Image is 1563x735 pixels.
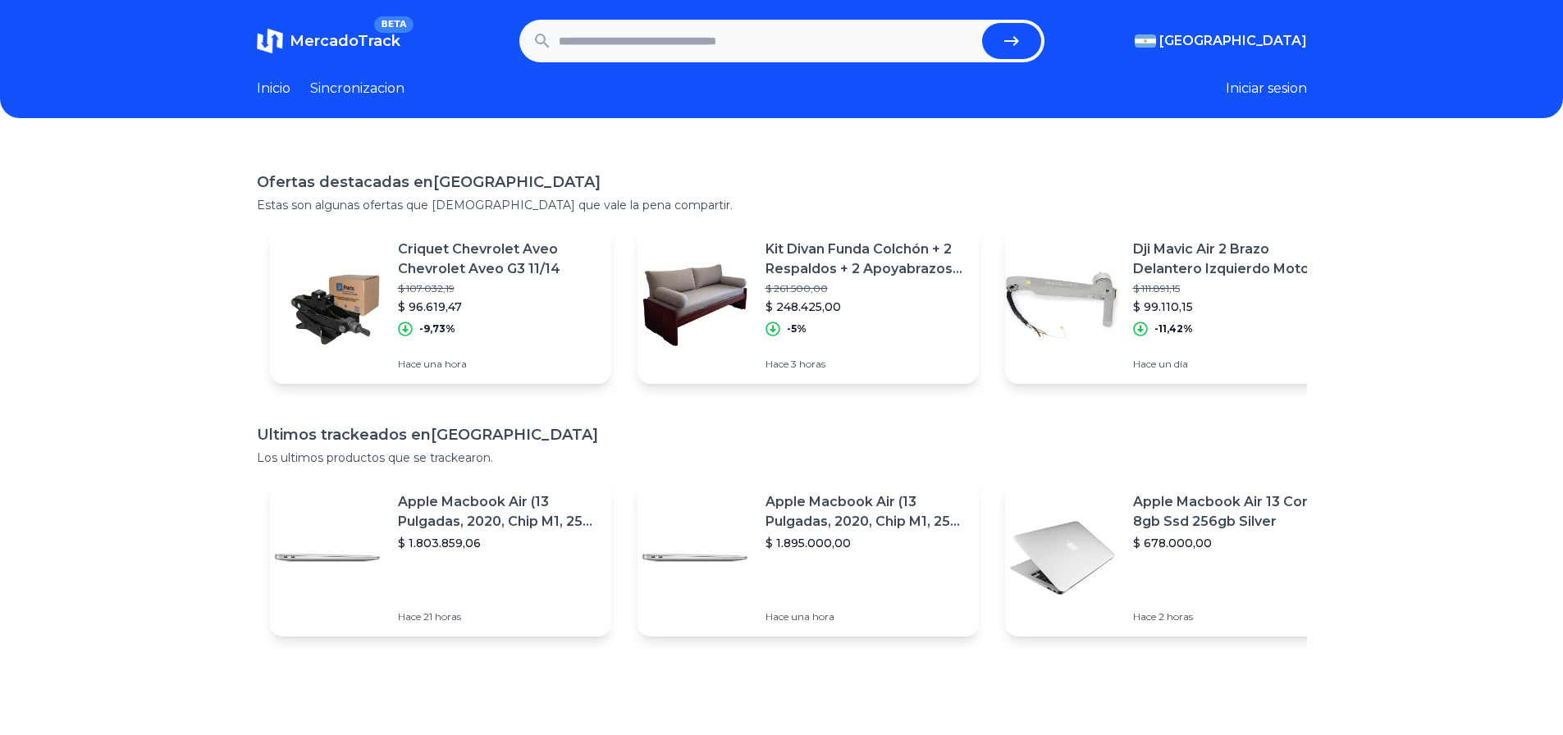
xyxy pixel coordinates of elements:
[419,322,455,336] p: -9,73%
[766,299,966,315] p: $ 248.425,00
[1226,79,1307,98] button: Iniciar sesion
[1159,31,1307,51] span: [GEOGRAPHIC_DATA]
[257,28,283,54] img: MercadoTrack
[766,282,966,295] p: $ 261.500,00
[766,492,966,532] p: Apple Macbook Air (13 Pulgadas, 2020, Chip M1, 256 Gb De Ssd, 8 Gb De Ram) - Plata
[310,79,404,98] a: Sincronizacion
[257,28,400,54] a: MercadoTrackBETA
[1154,322,1193,336] p: -11,42%
[1005,500,1120,615] img: Featured image
[1133,358,1333,371] p: Hace un día
[270,479,611,637] a: Featured imageApple Macbook Air (13 Pulgadas, 2020, Chip M1, 256 Gb De Ssd, 8 Gb De Ram) - Plata$...
[638,479,979,637] a: Featured imageApple Macbook Air (13 Pulgadas, 2020, Chip M1, 256 Gb De Ssd, 8 Gb De Ram) - Plata$...
[1133,610,1333,623] p: Hace 2 horas
[1005,226,1346,384] a: Featured imageDji Mavic Air 2 Brazo Delantero Izquierdo Motor Pata Originl$ 111.891,15$ 99.110,15...
[1135,31,1307,51] button: [GEOGRAPHIC_DATA]
[374,16,413,33] span: BETA
[638,500,752,615] img: Featured image
[1133,299,1333,315] p: $ 99.110,15
[787,322,807,336] p: -5%
[270,500,385,615] img: Featured image
[257,79,290,98] a: Inicio
[1133,240,1333,279] p: Dji Mavic Air 2 Brazo Delantero Izquierdo Motor Pata Originl
[398,240,598,279] p: Criquet Chevrolet Aveo Chevrolet Aveo G3 11/14
[766,240,966,279] p: Kit Divan Funda Colchón + 2 Respaldos + 2 Apoyabrazos Tusor
[290,32,400,50] span: MercadoTrack
[1133,492,1333,532] p: Apple Macbook Air 13 Core I5 8gb Ssd 256gb Silver
[398,358,598,371] p: Hace una hora
[638,248,752,363] img: Featured image
[766,535,966,551] p: $ 1.895.000,00
[270,226,611,384] a: Featured imageCriquet Chevrolet Aveo Chevrolet Aveo G3 11/14$ 107.032,19$ 96.619,47-9,73%Hace una...
[398,282,598,295] p: $ 107.032,19
[398,492,598,532] p: Apple Macbook Air (13 Pulgadas, 2020, Chip M1, 256 Gb De Ssd, 8 Gb De Ram) - Plata
[1005,479,1346,637] a: Featured imageApple Macbook Air 13 Core I5 8gb Ssd 256gb Silver$ 678.000,00Hace 2 horas
[257,450,1307,466] p: Los ultimos productos que se trackearon.
[766,358,966,371] p: Hace 3 horas
[270,248,385,363] img: Featured image
[257,171,1307,194] h1: Ofertas destacadas en [GEOGRAPHIC_DATA]
[1005,248,1120,363] img: Featured image
[257,423,1307,446] h1: Ultimos trackeados en [GEOGRAPHIC_DATA]
[1133,282,1333,295] p: $ 111.891,15
[1133,535,1333,551] p: $ 678.000,00
[257,197,1307,213] p: Estas son algunas ofertas que [DEMOGRAPHIC_DATA] que vale la pena compartir.
[1135,34,1156,48] img: Argentina
[398,299,598,315] p: $ 96.619,47
[398,610,598,623] p: Hace 21 horas
[638,226,979,384] a: Featured imageKit Divan Funda Colchón + 2 Respaldos + 2 Apoyabrazos Tusor$ 261.500,00$ 248.425,00...
[398,535,598,551] p: $ 1.803.859,06
[766,610,966,623] p: Hace una hora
